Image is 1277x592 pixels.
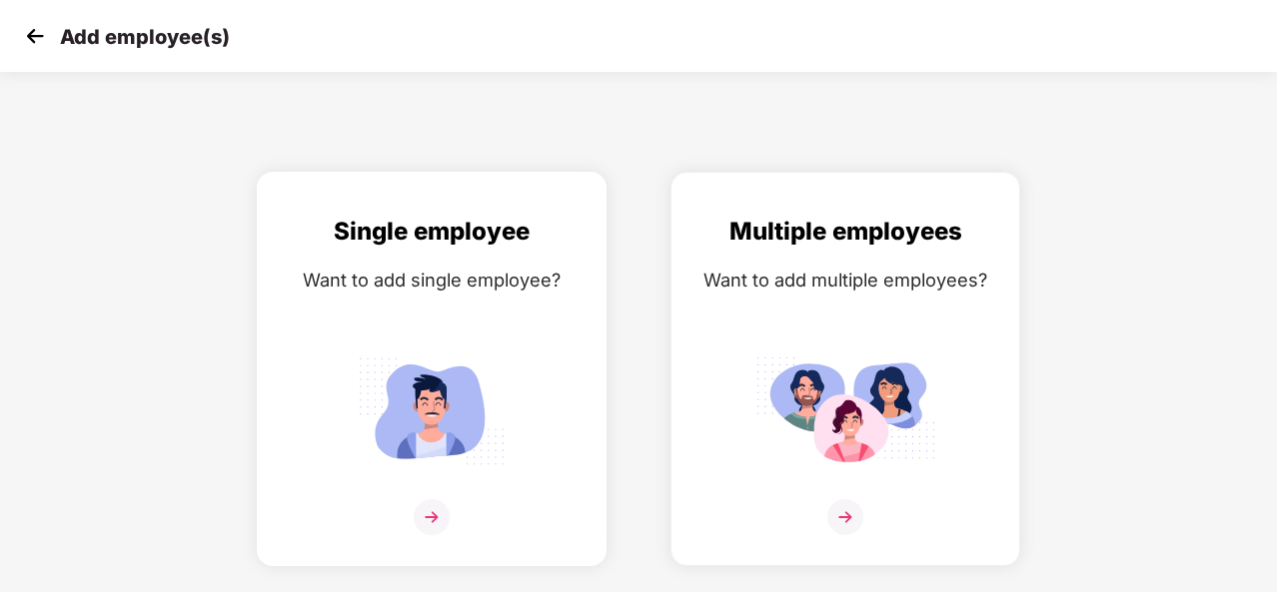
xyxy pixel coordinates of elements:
[827,499,863,535] img: svg+xml;base64,PHN2ZyB4bWxucz0iaHR0cDovL3d3dy53My5vcmcvMjAwMC9zdmciIHdpZHRoPSIzNiIgaGVpZ2h0PSIzNi...
[60,25,230,49] p: Add employee(s)
[278,213,586,251] div: Single employee
[20,21,50,51] img: svg+xml;base64,PHN2ZyB4bWxucz0iaHR0cDovL3d3dy53My5vcmcvMjAwMC9zdmciIHdpZHRoPSIzMCIgaGVpZ2h0PSIzMC...
[691,266,999,295] div: Want to add multiple employees?
[278,266,586,295] div: Want to add single employee?
[755,348,935,473] img: svg+xml;base64,PHN2ZyB4bWxucz0iaHR0cDovL3d3dy53My5vcmcvMjAwMC9zdmciIGlkPSJNdWx0aXBsZV9lbXBsb3llZS...
[342,348,522,473] img: svg+xml;base64,PHN2ZyB4bWxucz0iaHR0cDovL3d3dy53My5vcmcvMjAwMC9zdmciIGlkPSJTaW5nbGVfZW1wbG95ZWUiIH...
[414,499,450,535] img: svg+xml;base64,PHN2ZyB4bWxucz0iaHR0cDovL3d3dy53My5vcmcvMjAwMC9zdmciIHdpZHRoPSIzNiIgaGVpZ2h0PSIzNi...
[691,213,999,251] div: Multiple employees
